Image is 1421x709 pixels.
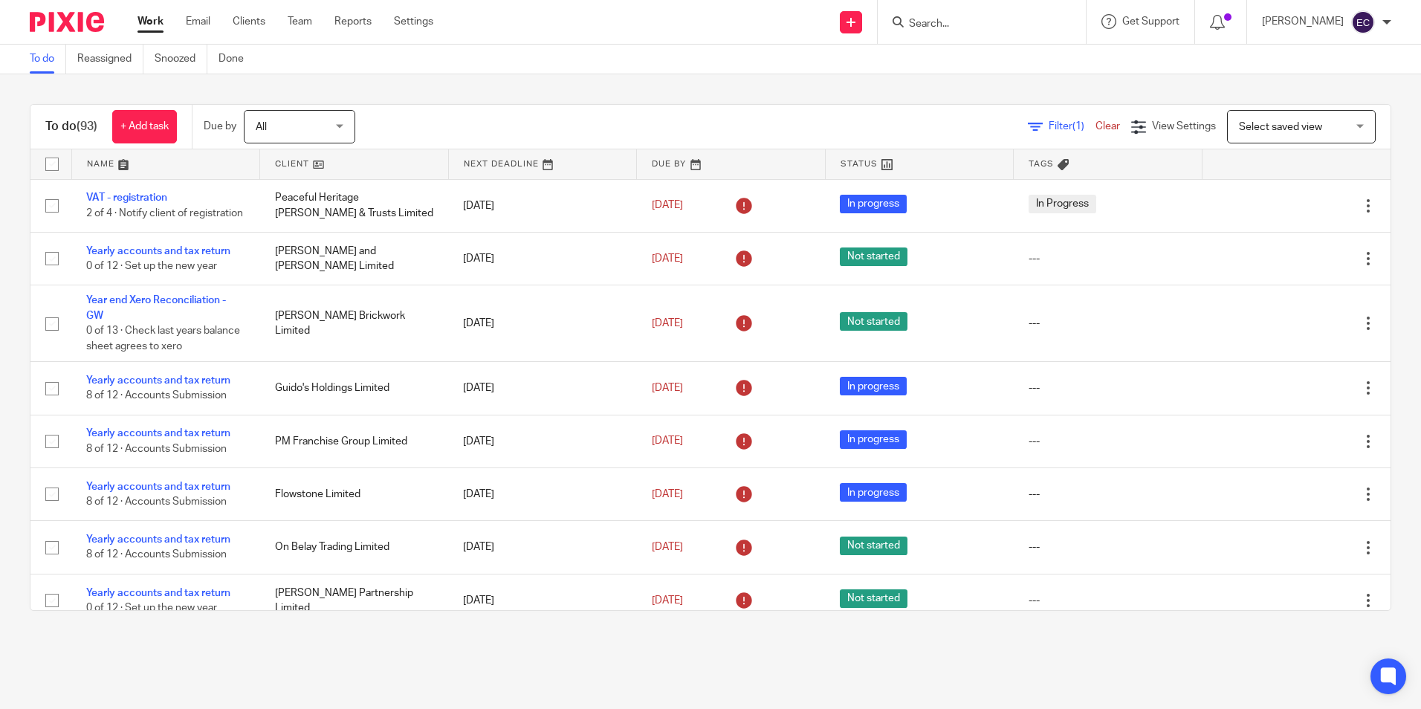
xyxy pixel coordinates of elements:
span: [DATE] [652,201,683,211]
span: [DATE] [652,436,683,447]
a: Clear [1095,121,1120,132]
td: [DATE] [448,415,637,467]
a: Year end Xero Reconciliation - GW [86,295,226,320]
td: On Belay Trading Limited [260,521,449,574]
a: Yearly accounts and tax return [86,482,230,492]
span: 8 of 12 · Accounts Submission [86,390,227,401]
td: [DATE] [448,285,637,362]
span: Get Support [1122,16,1179,27]
a: Yearly accounts and tax return [86,246,230,256]
td: [DATE] [448,362,637,415]
span: Not started [840,537,907,555]
a: Clients [233,14,265,29]
h1: To do [45,119,97,135]
span: In progress [840,377,907,395]
span: In Progress [1029,195,1096,213]
td: [DATE] [448,574,637,627]
td: [PERSON_NAME] Brickwork Limited [260,285,449,362]
span: View Settings [1152,121,1216,132]
span: In progress [840,195,907,213]
div: --- [1029,593,1188,608]
span: 2 of 4 · Notify client of registration [86,208,243,218]
a: Yearly accounts and tax return [86,588,230,598]
p: Due by [204,119,236,134]
span: [DATE] [652,595,683,606]
span: 0 of 13 · Check last years balance sheet agrees to xero [86,326,240,352]
span: Not started [840,247,907,266]
a: Done [219,45,255,74]
a: VAT - registration [86,192,167,203]
td: PM Franchise Group Limited [260,415,449,467]
div: --- [1029,251,1188,266]
div: --- [1029,434,1188,449]
a: + Add task [112,110,177,143]
td: [DATE] [448,179,637,232]
a: Reassigned [77,45,143,74]
div: --- [1029,540,1188,554]
span: 0 of 12 · Set up the new year [86,603,217,613]
span: [DATE] [652,318,683,328]
input: Search [907,18,1041,31]
span: (93) [77,120,97,132]
span: 8 of 12 · Accounts Submission [86,496,227,507]
td: Guido's Holdings Limited [260,362,449,415]
td: [PERSON_NAME] Partnership Limited [260,574,449,627]
td: [DATE] [448,521,637,574]
span: 0 of 12 · Set up the new year [86,261,217,271]
td: Flowstone Limited [260,467,449,520]
span: [DATE] [652,489,683,499]
span: Select saved view [1239,122,1322,132]
a: Yearly accounts and tax return [86,428,230,438]
span: (1) [1072,121,1084,132]
td: [PERSON_NAME] and [PERSON_NAME] Limited [260,232,449,285]
span: [DATE] [652,383,683,393]
span: In progress [840,430,907,449]
p: [PERSON_NAME] [1262,14,1344,29]
a: Yearly accounts and tax return [86,534,230,545]
a: Email [186,14,210,29]
td: [DATE] [448,232,637,285]
span: [DATE] [652,542,683,552]
span: Filter [1049,121,1095,132]
span: Not started [840,589,907,608]
a: Snoozed [155,45,207,74]
div: --- [1029,316,1188,331]
a: To do [30,45,66,74]
a: Work [137,14,164,29]
img: Pixie [30,12,104,32]
div: --- [1029,381,1188,395]
td: Peaceful Heritage [PERSON_NAME] & Trusts Limited [260,179,449,232]
div: --- [1029,487,1188,502]
img: svg%3E [1351,10,1375,34]
span: Tags [1029,160,1054,168]
span: 8 of 12 · Accounts Submission [86,550,227,560]
td: [DATE] [448,467,637,520]
span: In progress [840,483,907,502]
span: [DATE] [652,253,683,264]
a: Team [288,14,312,29]
span: Not started [840,312,907,331]
span: All [256,122,267,132]
a: Settings [394,14,433,29]
a: Reports [334,14,372,29]
a: Yearly accounts and tax return [86,375,230,386]
span: 8 of 12 · Accounts Submission [86,444,227,454]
